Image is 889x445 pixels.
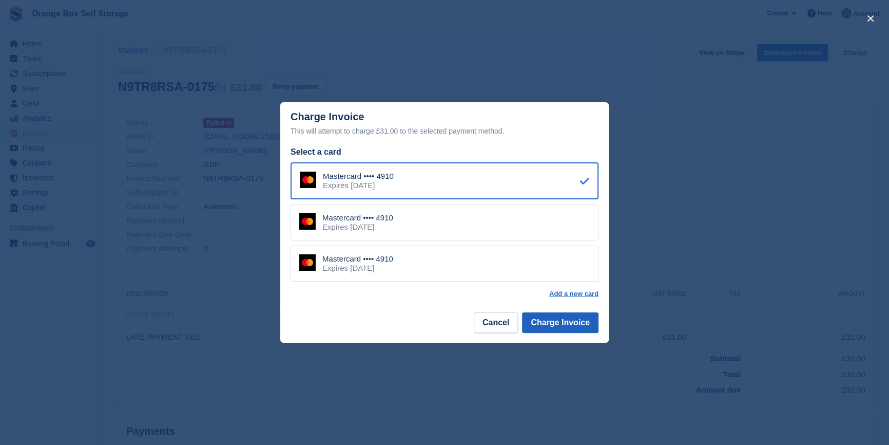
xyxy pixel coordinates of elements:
[322,222,393,232] div: Expires [DATE]
[549,290,598,298] a: Add a new card
[474,312,518,333] button: Cancel
[322,213,393,222] div: Mastercard •••• 4910
[299,213,316,230] img: Mastercard Logo
[299,254,316,271] img: Mastercard Logo
[322,264,393,273] div: Expires [DATE]
[291,111,598,137] div: Charge Invoice
[300,172,316,188] img: Mastercard Logo
[323,172,394,181] div: Mastercard •••• 4910
[291,146,598,158] div: Select a card
[322,254,393,264] div: Mastercard •••• 4910
[862,10,879,27] button: close
[291,125,598,137] div: This will attempt to charge £31.00 to the selected payment method.
[323,181,394,190] div: Expires [DATE]
[522,312,598,333] button: Charge Invoice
